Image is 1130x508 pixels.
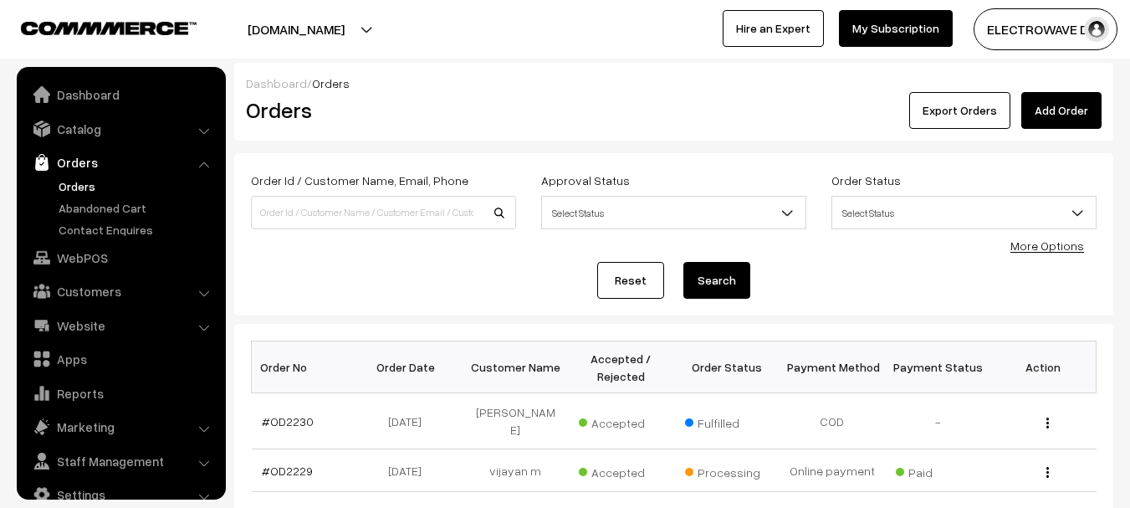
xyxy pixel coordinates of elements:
[357,393,463,449] td: [DATE]
[1084,17,1109,42] img: user
[21,446,220,476] a: Staff Management
[780,449,885,492] td: Online payment
[568,341,673,393] th: Accepted / Rejected
[463,393,568,449] td: [PERSON_NAME]
[357,341,463,393] th: Order Date
[1010,239,1084,253] a: More Options
[839,10,953,47] a: My Subscription
[1046,467,1049,478] img: Menu
[21,243,220,273] a: WebPOS
[831,196,1097,229] span: Select Status
[1046,418,1049,428] img: Menu
[685,459,769,481] span: Processing
[312,76,350,90] span: Orders
[832,198,1096,228] span: Select Status
[974,8,1117,50] button: ELECTROWAVE DE…
[21,310,220,341] a: Website
[21,147,220,177] a: Orders
[21,114,220,144] a: Catalog
[21,344,220,374] a: Apps
[21,378,220,408] a: Reports
[21,276,220,306] a: Customers
[579,410,662,432] span: Accepted
[597,262,664,299] a: Reset
[357,449,463,492] td: [DATE]
[909,92,1010,129] button: Export Orders
[21,80,220,110] a: Dashboard
[831,172,901,189] label: Order Status
[246,74,1102,92] div: /
[896,459,979,481] span: Paid
[579,459,662,481] span: Accepted
[251,172,468,189] label: Order Id / Customer Name, Email, Phone
[1021,92,1102,129] a: Add Order
[780,341,885,393] th: Payment Method
[54,199,220,217] a: Abandoned Cart
[252,341,357,393] th: Order No
[885,393,990,449] td: -
[262,414,314,428] a: #OD2230
[54,221,220,239] a: Contact Enquires
[246,97,514,123] h2: Orders
[463,449,568,492] td: vijayan m
[541,196,806,229] span: Select Status
[723,10,824,47] a: Hire an Expert
[542,198,805,228] span: Select Status
[780,393,885,449] td: COD
[262,464,313,478] a: #OD2229
[463,341,568,393] th: Customer Name
[674,341,780,393] th: Order Status
[251,196,516,229] input: Order Id / Customer Name / Customer Email / Customer Phone
[54,177,220,195] a: Orders
[885,341,990,393] th: Payment Status
[685,410,769,432] span: Fulfilled
[541,172,630,189] label: Approval Status
[21,22,197,34] img: COMMMERCE
[246,76,307,90] a: Dashboard
[21,17,167,37] a: COMMMERCE
[189,8,403,50] button: [DOMAIN_NAME]
[683,262,750,299] button: Search
[21,412,220,442] a: Marketing
[990,341,1096,393] th: Action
